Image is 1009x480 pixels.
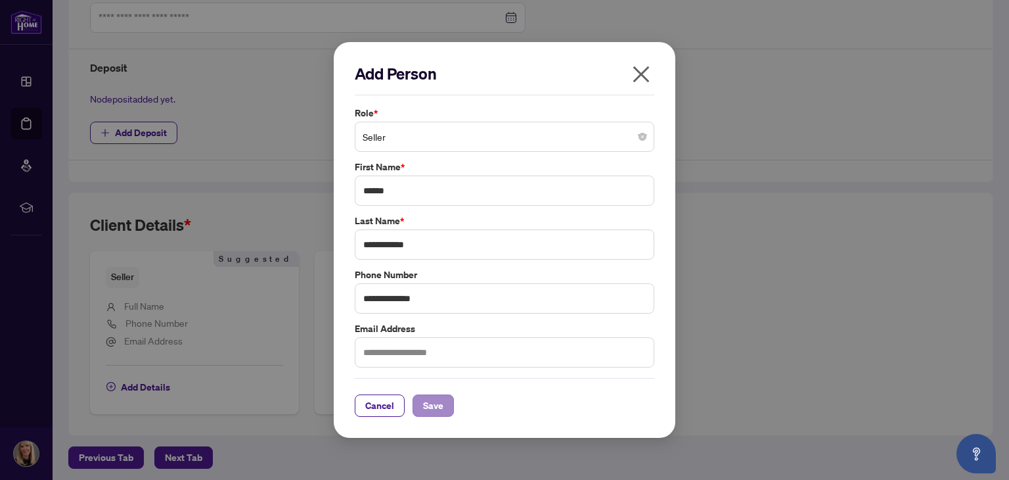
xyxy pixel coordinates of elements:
[365,395,394,416] span: Cancel
[631,64,652,85] span: close
[355,63,654,84] h2: Add Person
[355,160,654,174] label: First Name
[363,124,646,149] span: Seller
[639,133,646,141] span: close-circle
[423,395,443,416] span: Save
[355,268,654,282] label: Phone Number
[355,106,654,120] label: Role
[355,395,405,417] button: Cancel
[413,395,454,417] button: Save
[956,434,996,473] button: Open asap
[355,214,654,228] label: Last Name
[355,322,654,336] label: Email Address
